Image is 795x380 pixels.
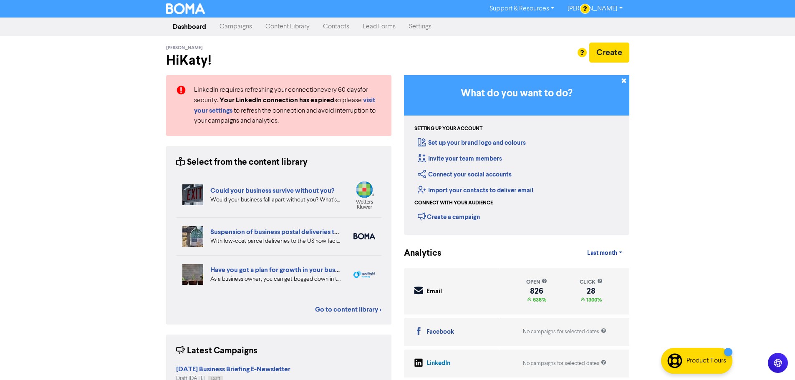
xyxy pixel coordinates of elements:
[316,18,356,35] a: Contacts
[580,288,603,294] div: 28
[531,297,546,303] span: 638%
[166,18,213,35] a: Dashboard
[194,97,375,114] a: visit your settings
[176,365,290,373] strong: [DATE] Business Briefing E-Newsletter
[427,287,442,297] div: Email
[414,199,493,207] div: Connect with your audience
[315,305,381,315] a: Go to content library >
[580,245,629,262] a: Last month
[418,186,533,194] a: Import your contacts to deliver email
[418,155,502,163] a: Invite your team members
[353,271,375,278] img: spotlight
[176,156,308,169] div: Select from the content library
[589,43,629,63] button: Create
[418,171,512,179] a: Connect your social accounts
[587,249,617,257] span: Last month
[483,2,561,15] a: Support & Resources
[259,18,316,35] a: Content Library
[210,237,341,246] div: With low-cost parcel deliveries to the US now facing tariffs, many international postal services ...
[166,3,205,14] img: BOMA Logo
[402,18,438,35] a: Settings
[561,2,629,15] a: [PERSON_NAME]
[176,366,290,373] a: [DATE] Business Briefing E-Newsletter
[414,125,482,133] div: Setting up your account
[416,88,617,100] h3: What do you want to do?
[210,275,341,284] div: As a business owner, you can get bogged down in the demands of day-to-day business. We can help b...
[353,181,375,209] img: wolterskluwer
[210,196,341,204] div: Would your business fall apart without you? What’s your Plan B in case of accident, illness, or j...
[176,345,257,357] div: Latest Campaigns
[220,96,334,104] strong: Your LinkedIn connection has expired
[210,186,334,195] a: Could your business survive without you?
[353,233,375,239] img: boma
[523,360,606,367] div: No campaigns for selected dates
[166,45,203,51] span: [PERSON_NAME]
[580,278,603,286] div: click
[404,75,629,235] div: Getting Started in BOMA
[418,139,526,147] a: Set up your brand logo and colours
[166,53,391,68] h2: Hi Katy !
[753,340,795,380] iframe: Chat Widget
[427,359,450,368] div: LinkedIn
[188,85,388,126] div: LinkedIn requires refreshing your connection every 60 days for security. so please to refresh the...
[585,297,602,303] span: 1300%
[210,266,353,274] a: Have you got a plan for growth in your business?
[404,247,431,260] div: Analytics
[523,328,606,336] div: No campaigns for selected dates
[526,278,547,286] div: open
[418,210,480,223] div: Create a campaign
[213,18,259,35] a: Campaigns
[356,18,402,35] a: Lead Forms
[427,327,454,337] div: Facebook
[526,288,547,294] div: 826
[210,228,504,236] a: Suspension of business postal deliveries to the [GEOGRAPHIC_DATA]: what options do you have?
